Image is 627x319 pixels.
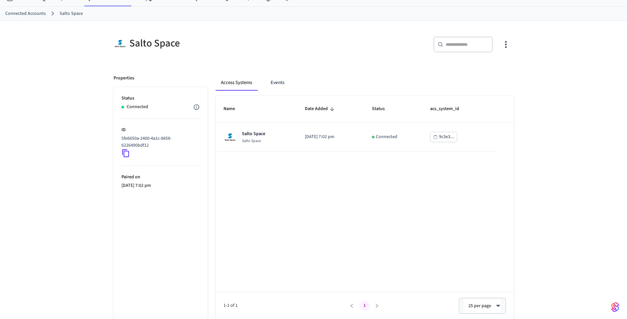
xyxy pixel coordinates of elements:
p: Salto Space [242,138,265,144]
nav: pagination navigation [346,301,383,311]
button: Events [265,75,290,91]
a: Salto Space [60,10,83,17]
p: [DATE] 7:02 pm [305,133,356,140]
table: sticky table [216,96,514,152]
button: Access Systems [216,75,257,91]
span: Name [223,104,244,114]
p: [DATE] 7:02 pm [121,182,200,189]
a: Connected Accounts [5,10,46,17]
p: Connected [376,133,397,140]
div: connected account tabs [216,75,514,91]
img: SeamLogoGradient.69752ec5.svg [611,302,619,312]
p: 5fe6650a-2400-4a1c-8858-6226490bdf12 [121,135,197,149]
p: Paired on [121,174,200,181]
p: Properties [114,75,134,82]
img: Salto Space [114,37,127,50]
div: 25 per page [463,298,502,314]
span: Status [372,104,393,114]
span: 1-1 of 1 [223,302,346,309]
span: Date Added [305,104,336,114]
button: 9c3e3... [430,132,457,142]
p: Connected [127,103,148,110]
p: Salto Space [242,130,265,137]
img: Salto Space Logo [223,130,237,144]
span: acs_system_id [430,104,468,114]
button: page 1 [359,301,370,311]
div: 9c3e3... [439,133,454,141]
div: Salto Space [114,37,310,50]
p: Status [121,95,200,102]
p: ID [121,127,200,133]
